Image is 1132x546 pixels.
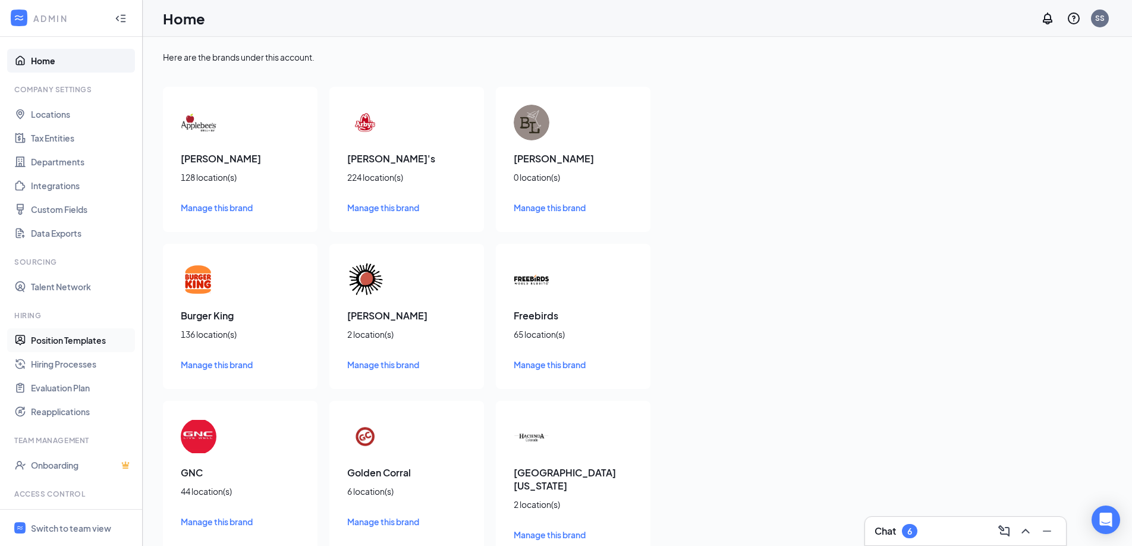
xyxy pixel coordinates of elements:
h3: Chat [875,525,896,538]
a: Manage this brand [181,515,300,528]
div: 2 location(s) [514,498,633,510]
div: 65 location(s) [514,328,633,340]
svg: ComposeMessage [997,524,1011,538]
span: Manage this brand [347,516,419,527]
span: Manage this brand [181,359,253,370]
h3: [GEOGRAPHIC_DATA][US_STATE] [514,466,633,492]
img: Cantina Laredo logo [347,262,383,297]
span: Manage this brand [181,202,253,213]
img: Arby's logo [347,105,383,140]
div: Open Intercom Messenger [1092,506,1120,534]
a: Manage this brand [514,528,633,541]
svg: Notifications [1040,11,1055,26]
div: SS [1095,13,1105,23]
div: Company Settings [14,84,130,95]
img: Hacienda Colorado logo [514,419,549,454]
a: Home [31,49,133,73]
h3: Burger King [181,309,300,322]
a: Manage this brand [347,515,466,528]
img: Applebee's logo [181,105,216,140]
span: Manage this brand [347,359,419,370]
div: 128 location(s) [181,171,300,183]
a: Position Templates [31,328,133,352]
img: Golden Corral logo [347,419,383,454]
div: Access control [14,489,130,499]
h3: Freebirds [514,309,633,322]
svg: Minimize [1040,524,1054,538]
h3: [PERSON_NAME] [514,152,633,165]
button: Minimize [1037,522,1056,541]
a: Hiring Processes [31,352,133,376]
svg: Collapse [115,12,127,24]
a: Tax Entities [31,126,133,150]
img: GNC logo [181,419,216,454]
h1: Home [163,8,205,29]
h3: Golden Corral [347,466,466,479]
a: Departments [31,150,133,174]
button: ComposeMessage [995,522,1014,541]
svg: ChevronUp [1018,524,1033,538]
a: Talent Network [31,275,133,299]
a: OnboardingCrown [31,453,133,477]
div: 224 location(s) [347,171,466,183]
a: Locations [31,102,133,126]
div: 136 location(s) [181,328,300,340]
div: 2 location(s) [347,328,466,340]
h3: GNC [181,466,300,479]
span: Manage this brand [514,202,586,213]
svg: QuestionInfo [1067,11,1081,26]
svg: WorkstreamLogo [16,524,24,532]
span: Manage this brand [514,529,586,540]
img: Freebirds logo [514,262,549,297]
h3: [PERSON_NAME] [181,152,300,165]
div: 0 location(s) [514,171,633,183]
span: Manage this brand [347,202,419,213]
div: Team Management [14,435,130,445]
a: Custom Fields [31,197,133,221]
button: ChevronUp [1016,522,1035,541]
div: Sourcing [14,257,130,267]
a: Manage this brand [181,201,300,214]
div: 44 location(s) [181,485,300,497]
a: Manage this brand [181,358,300,371]
span: Manage this brand [514,359,586,370]
img: Burger King logo [181,262,216,297]
span: Manage this brand [181,516,253,527]
div: Hiring [14,310,130,321]
a: Evaluation Plan [31,376,133,400]
a: Manage this brand [514,201,633,214]
a: Reapplications [31,400,133,423]
div: 6 [907,526,912,536]
div: ADMIN [33,12,104,24]
div: 6 location(s) [347,485,466,497]
a: Users [31,507,133,531]
a: Manage this brand [514,358,633,371]
h3: [PERSON_NAME] [347,309,466,322]
svg: WorkstreamLogo [13,12,25,24]
h3: [PERSON_NAME]'s [347,152,466,165]
a: Data Exports [31,221,133,245]
a: Integrations [31,174,133,197]
img: Bar Louie logo [514,105,549,140]
div: Switch to team view [31,522,111,534]
a: Manage this brand [347,201,466,214]
a: Manage this brand [347,358,466,371]
div: Here are the brands under this account. [163,51,1112,63]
